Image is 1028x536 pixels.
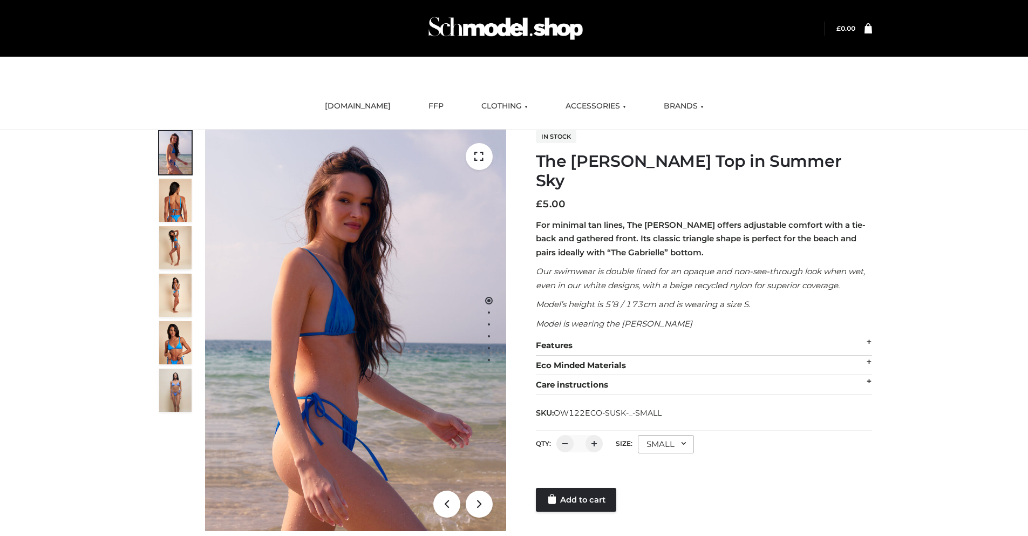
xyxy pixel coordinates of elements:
[836,24,855,32] a: £0.00
[836,24,841,32] span: £
[420,94,452,118] a: FFP
[425,7,587,50] img: Schmodel Admin 964
[638,435,694,453] div: SMALL
[159,226,192,269] img: 4.Alex-top_CN-1-1-2.jpg
[536,220,866,257] strong: For minimal tan lines, The [PERSON_NAME] offers adjustable comfort with a tie-back and gathered f...
[656,94,712,118] a: BRANDS
[536,336,872,356] div: Features
[554,408,662,418] span: OW122ECO-SUSK-_-SMALL
[159,131,192,174] img: 1.Alex-top_SS-1_4464b1e7-c2c9-4e4b-a62c-58381cd673c0-1.jpg
[536,318,692,329] em: Model is wearing the [PERSON_NAME]
[536,152,872,191] h1: The [PERSON_NAME] Top in Summer Sky
[836,24,855,32] bdi: 0.00
[536,198,566,210] bdi: 5.00
[205,130,506,531] img: 1.Alex-top_SS-1_4464b1e7-c2c9-4e4b-a62c-58381cd673c0 (1)
[473,94,536,118] a: CLOTHING
[159,369,192,412] img: SSVC.jpg
[536,130,576,143] span: In stock
[557,94,634,118] a: ACCESSORIES
[536,406,663,419] span: SKU:
[317,94,399,118] a: [DOMAIN_NAME]
[536,356,872,376] div: Eco Minded Materials
[536,439,551,447] label: QTY:
[159,179,192,222] img: 5.Alex-top_CN-1-1_1-1.jpg
[536,266,865,290] em: Our swimwear is double lined for an opaque and non-see-through look when wet, even in our white d...
[159,321,192,364] img: 2.Alex-top_CN-1-1-2.jpg
[536,299,750,309] em: Model’s height is 5’8 / 173cm and is wearing a size S.
[536,375,872,395] div: Care instructions
[536,198,542,210] span: £
[616,439,632,447] label: Size:
[159,274,192,317] img: 3.Alex-top_CN-1-1-2.jpg
[536,488,616,512] a: Add to cart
